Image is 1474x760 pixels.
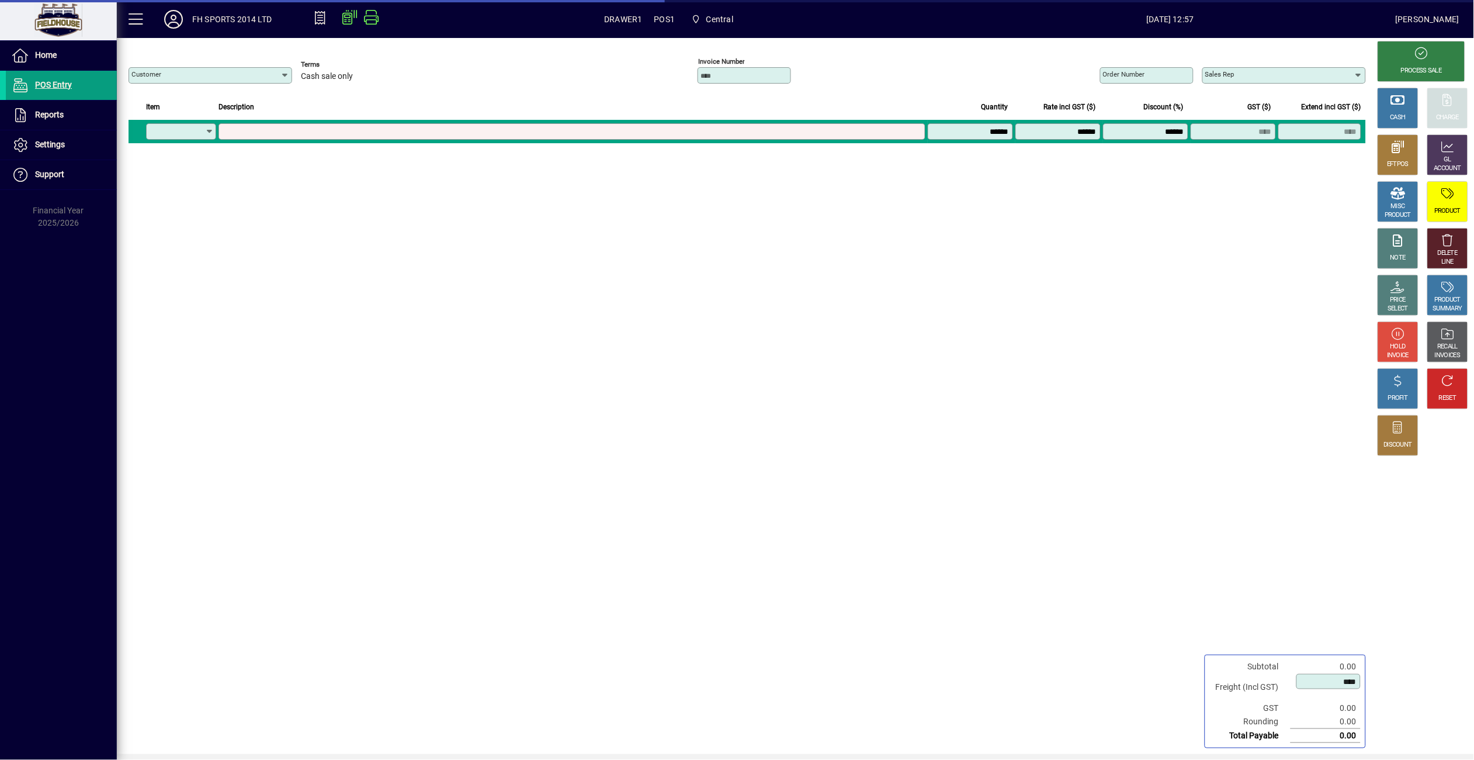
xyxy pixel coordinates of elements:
[301,61,371,68] span: Terms
[1433,305,1462,313] div: SUMMARY
[1291,729,1361,743] td: 0.00
[686,9,738,30] span: Central
[6,130,117,160] a: Settings
[1435,351,1460,360] div: INVOICES
[1291,702,1361,715] td: 0.00
[155,9,192,30] button: Profile
[35,80,72,89] span: POS Entry
[1390,254,1406,262] div: NOTE
[1442,258,1454,267] div: LINE
[1144,101,1184,113] span: Discount (%)
[1391,202,1405,211] div: MISC
[1437,113,1459,122] div: CHARGE
[981,101,1008,113] span: Quantity
[192,10,272,29] div: FH SPORTS 2014 LTD
[1434,296,1461,305] div: PRODUCT
[1438,249,1458,258] div: DELETE
[1434,207,1461,216] div: PRODUCT
[1210,715,1291,729] td: Rounding
[654,10,675,29] span: POS1
[1388,305,1409,313] div: SELECT
[1302,101,1361,113] span: Extend incl GST ($)
[1401,67,1442,75] div: PROCESS SALE
[35,140,65,149] span: Settings
[146,101,160,113] span: Item
[1438,343,1458,351] div: RECALL
[1388,394,1408,403] div: PROFIT
[945,10,1396,29] span: [DATE] 12:57
[301,72,353,81] span: Cash sale only
[604,10,642,29] span: DRAWER1
[1044,101,1096,113] span: Rate incl GST ($)
[1439,394,1456,403] div: RESET
[1444,156,1452,164] div: GL
[1390,296,1406,305] div: PRICE
[1388,160,1409,169] div: EFTPOS
[131,70,161,78] mat-label: Customer
[1210,702,1291,715] td: GST
[1103,70,1145,78] mat-label: Order number
[1210,660,1291,673] td: Subtotal
[1291,660,1361,673] td: 0.00
[6,160,117,189] a: Support
[1390,113,1406,122] div: CASH
[1210,673,1291,702] td: Freight (Incl GST)
[35,170,64,179] span: Support
[698,57,745,65] mat-label: Invoice number
[35,50,57,60] span: Home
[1205,70,1234,78] mat-label: Sales rep
[6,101,117,130] a: Reports
[1387,351,1409,360] div: INVOICE
[1396,10,1459,29] div: [PERSON_NAME]
[1385,211,1411,220] div: PRODUCT
[1434,164,1461,173] div: ACCOUNT
[706,10,733,29] span: Central
[1291,715,1361,729] td: 0.00
[219,101,254,113] span: Description
[1248,101,1271,113] span: GST ($)
[6,41,117,70] a: Home
[35,110,64,119] span: Reports
[1210,729,1291,743] td: Total Payable
[1390,343,1406,351] div: HOLD
[1384,441,1412,450] div: DISCOUNT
